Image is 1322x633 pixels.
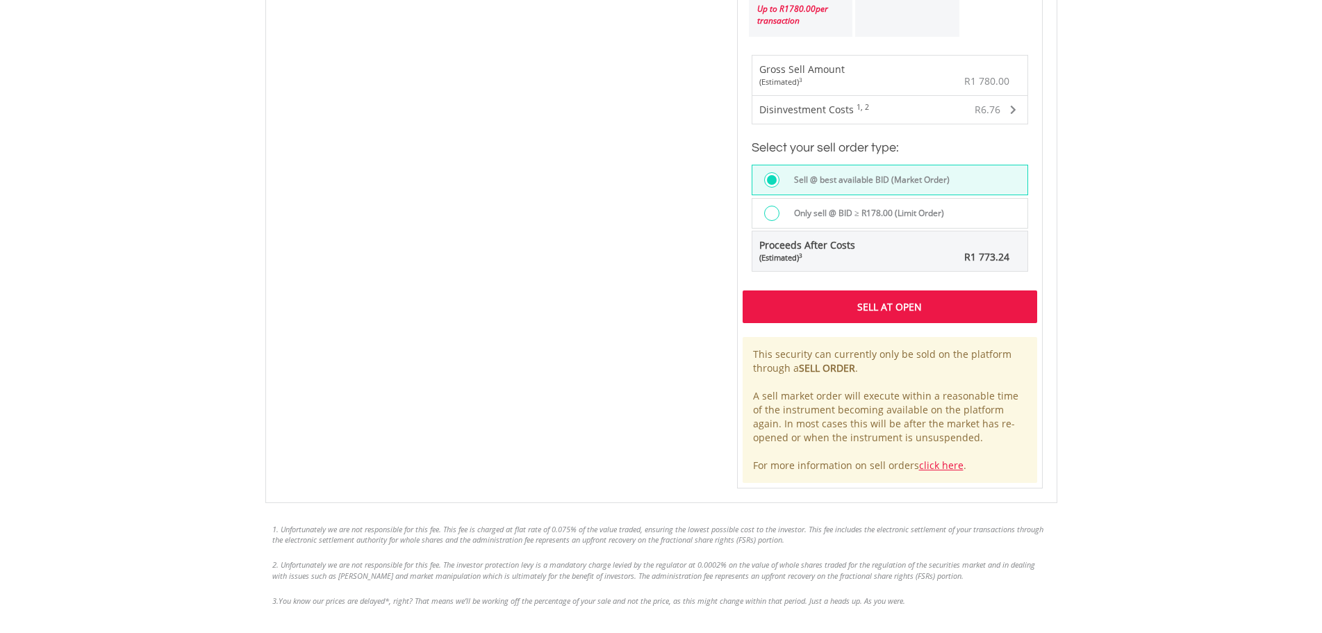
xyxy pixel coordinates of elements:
[759,238,855,263] span: Proceeds After Costs
[272,595,1050,607] li: 3.
[752,138,1028,158] h3: Select your sell order type:
[759,252,855,263] div: (Estimated)
[784,3,816,15] span: 1780.00
[975,103,1000,116] span: R6.76
[759,63,845,88] div: Gross Sell Amount
[759,103,854,116] span: Disinvestment Costs
[743,290,1037,322] div: Sell At Open
[799,252,802,259] sup: 3
[272,559,1050,581] li: 2. Unfortunately we are not responsible for this fee. The investor protection levy is a mandatory...
[272,524,1050,545] li: 1. Unfortunately we are not responsible for this fee. This fee is charged at flat rate of 0.075% ...
[799,76,802,83] sup: 3
[964,74,1009,88] span: R1 780.00
[919,459,964,472] a: click here
[857,102,869,112] sup: 1, 2
[964,250,1009,263] span: R1 773.24
[759,76,845,88] div: (Estimated)
[786,172,950,188] label: Sell @ best available BID (Market Order)
[786,206,944,221] label: Only sell @ BID ≥ R178.00 (Limit Order)
[743,337,1037,483] div: This security can currently only be sold on the platform through a . A sell market order will exe...
[799,361,855,375] b: SELL ORDER
[279,595,905,606] span: You know our prices are delayed*, right? That means we’ll be working off the percentage of your s...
